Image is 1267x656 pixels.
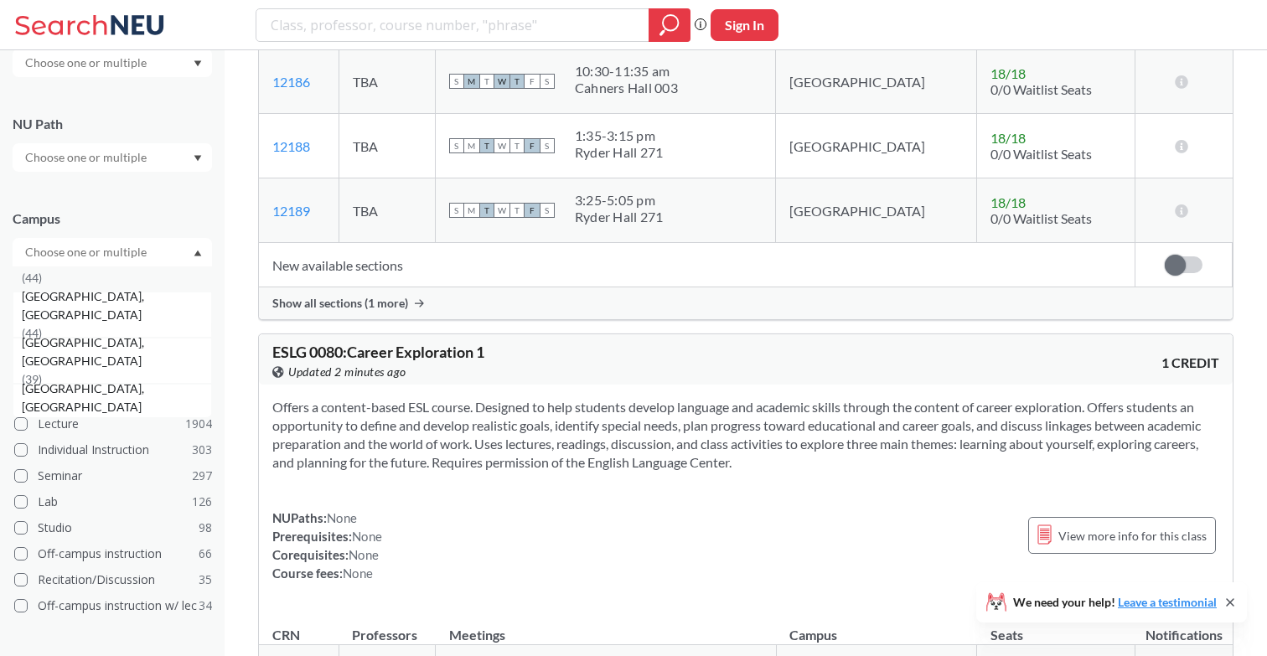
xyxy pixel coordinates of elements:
[272,296,408,311] span: Show all sections (1 more)
[22,333,211,370] span: [GEOGRAPHIC_DATA], [GEOGRAPHIC_DATA]
[479,138,494,153] span: T
[259,243,1135,287] td: New available sections
[14,465,212,487] label: Seminar
[199,597,212,615] span: 34
[14,517,212,539] label: Studio
[199,519,212,537] span: 98
[575,144,664,161] div: Ryder Hall 271
[575,209,664,225] div: Ryder Hall 271
[22,271,42,285] span: ( 44 )
[17,53,158,73] input: Choose one or multiple
[22,380,211,416] span: [GEOGRAPHIC_DATA], [GEOGRAPHIC_DATA]
[479,203,494,218] span: T
[575,127,664,144] div: 1:35 - 3:15 pm
[776,178,976,243] td: [GEOGRAPHIC_DATA]
[272,138,310,154] a: 12188
[436,609,777,645] th: Meetings
[449,138,464,153] span: S
[288,363,406,381] span: Updated 2 minutes ago
[479,74,494,89] span: T
[464,203,479,218] span: M
[272,509,382,582] div: NUPaths: Prerequisites: Corequisites: Course fees:
[776,114,976,178] td: [GEOGRAPHIC_DATA]
[14,543,212,565] label: Off-campus instruction
[339,49,435,114] td: TBA
[13,209,212,228] div: Campus
[449,203,464,218] span: S
[659,13,680,37] svg: magnifying glass
[575,80,678,96] div: Cahners Hall 003
[199,571,212,589] span: 35
[14,595,212,617] label: Off-campus instruction w/ lec
[13,143,212,172] div: Dropdown arrow
[14,491,212,513] label: Lab
[327,510,357,525] span: None
[525,203,540,218] span: F
[272,398,1219,472] section: Offers a content-based ESL course. Designed to help students develop language and academic skills...
[14,439,212,461] label: Individual Instruction
[339,609,435,645] th: Professors
[185,415,212,433] span: 1904
[990,146,1092,162] span: 0/0 Waitlist Seats
[525,74,540,89] span: F
[14,413,212,435] label: Lecture
[13,115,212,133] div: NU Path
[194,155,202,162] svg: Dropdown arrow
[990,81,1092,97] span: 0/0 Waitlist Seats
[509,203,525,218] span: T
[259,287,1233,319] div: Show all sections (1 more)
[349,547,379,562] span: None
[575,192,664,209] div: 3:25 - 5:05 pm
[1058,525,1207,546] span: View more info for this class
[509,74,525,89] span: T
[494,74,509,89] span: W
[1161,354,1219,372] span: 1 CREDIT
[540,138,555,153] span: S
[343,566,373,581] span: None
[13,49,212,77] div: Dropdown arrow
[464,74,479,89] span: M
[990,210,1092,226] span: 0/0 Waitlist Seats
[1118,595,1217,609] a: Leave a testimonial
[494,203,509,218] span: W
[449,74,464,89] span: S
[339,114,435,178] td: TBA
[199,545,212,563] span: 66
[776,609,976,645] th: Campus
[575,63,678,80] div: 10:30 - 11:35 am
[540,74,555,89] span: S
[192,441,212,459] span: 303
[192,493,212,511] span: 126
[192,467,212,485] span: 297
[1135,609,1233,645] th: Notifications
[339,178,435,243] td: TBA
[525,138,540,153] span: F
[464,138,479,153] span: M
[194,250,202,256] svg: Dropdown arrow
[269,11,637,39] input: Class, professor, course number, "phrase"
[22,287,211,324] span: [GEOGRAPHIC_DATA], [GEOGRAPHIC_DATA]
[990,65,1026,81] span: 18 / 18
[272,343,484,361] span: ESLG 0080 : Career Exploration 1
[14,569,212,591] label: Recitation/Discussion
[990,130,1026,146] span: 18 / 18
[649,8,690,42] div: magnifying glass
[17,242,158,262] input: Choose one or multiple
[22,326,42,340] span: ( 44 )
[540,203,555,218] span: S
[272,74,310,90] a: 12186
[22,372,42,386] span: ( 39 )
[352,529,382,544] span: None
[509,138,525,153] span: T
[17,147,158,168] input: Choose one or multiple
[776,49,976,114] td: [GEOGRAPHIC_DATA]
[272,626,300,644] div: CRN
[272,203,310,219] a: 12189
[194,60,202,67] svg: Dropdown arrow
[990,194,1026,210] span: 18 / 18
[1013,597,1217,608] span: We need your help!
[494,138,509,153] span: W
[977,609,1135,645] th: Seats
[711,9,778,41] button: Sign In
[13,238,212,266] div: Dropdown arrow[GEOGRAPHIC_DATA](2064)Online(686)No campus, no room needed(362)[GEOGRAPHIC_DATA], ...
